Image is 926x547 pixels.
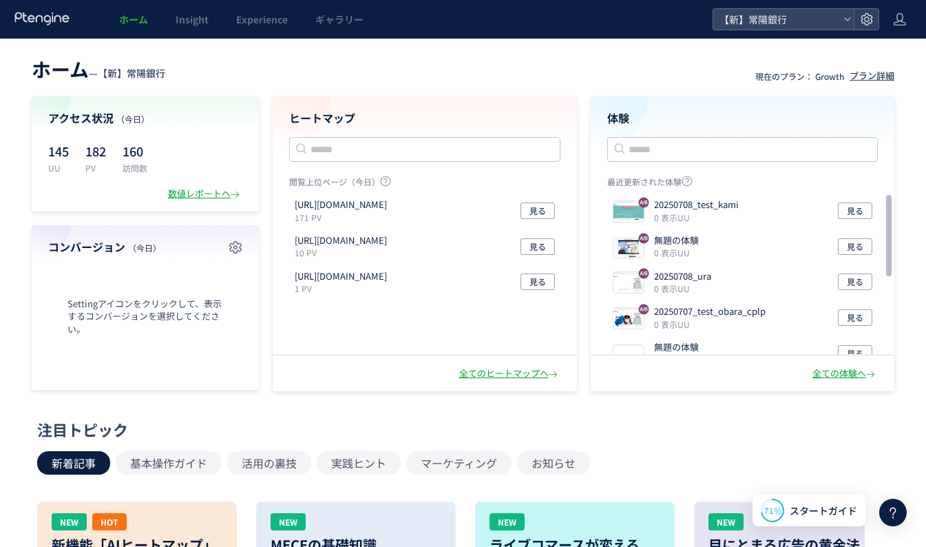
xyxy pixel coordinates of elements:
[812,367,878,380] div: 全ての体験へ
[654,354,690,366] i: 0 表示UU
[32,55,89,83] span: ホーム
[48,140,69,162] p: 145
[315,12,364,26] span: ギャラリー
[847,345,863,362] span: 見る
[48,162,69,174] p: UU
[613,203,644,222] img: b77322ae1a412ab457cd27bb9849f21b1751953075287.jpeg
[790,504,857,518] span: スタートガイド
[838,238,872,255] button: 見る
[520,203,555,219] button: 見る
[529,238,546,255] span: 見る
[654,318,690,330] i: 0 表示UU
[613,273,644,293] img: 4c6e46aa62353dbc66ae100bde83380f1751949411681.jpeg
[295,198,387,211] p: https://joyobank.co.jp/personal/loan/education/lp
[613,345,644,364] img: bf0f40d775fb01cb50b50720d2bbca331751948744116.png
[119,12,148,26] span: ホーム
[128,242,161,254] span: （今日）
[48,298,242,336] span: Settingアイコンをクリックして、表示するコンバージョンを選択してください。
[613,238,644,258] img: 3563f2ab427c118b135965cd1e84ff4d1751950618282.png
[92,513,127,530] div: HOT
[708,513,744,530] div: NEW
[289,110,560,126] h4: ヒートマップ
[459,367,560,380] div: 全てのヒートマップへ
[838,273,872,290] button: 見る
[654,211,690,223] i: 0 表示UU
[295,247,392,258] p: 10 PV
[295,282,392,294] p: 1 PV
[176,12,209,26] span: Insight
[168,187,242,200] div: 数値レポートへ
[529,203,546,219] span: 見る
[520,238,555,255] button: 見る
[607,110,878,126] h4: 体験
[847,273,863,290] span: 見る
[98,66,165,80] span: 【新】常陽銀行
[847,238,863,255] span: 見る
[838,309,872,326] button: 見る
[838,345,872,362] button: 見る
[116,451,222,475] button: 基本操作ガイド
[850,70,894,83] div: プラン詳細
[227,451,311,475] button: 活用の裏技
[847,203,863,219] span: 見る
[52,513,87,530] div: NEW
[32,55,165,83] div: —
[116,113,149,125] span: （今日）
[271,513,306,530] div: NEW
[295,270,387,283] p: https://joyobank.co.jp/personal/loan/cashpit/lp/index.html
[517,451,590,475] button: お知らせ
[85,140,106,162] p: 182
[755,70,844,82] p: 現在のプラン： Growth
[123,162,147,174] p: 訪問数
[37,419,882,440] div: 注目トピック
[654,247,690,258] i: 0 表示UU
[838,203,872,219] button: 見る
[715,9,838,30] span: 【新】常陽銀行
[490,513,525,530] div: NEW
[85,162,106,174] p: PV
[654,341,699,354] p: 無題の体験
[317,451,401,475] button: 実践ヒント
[654,305,766,318] p: 20250707_test_obara_cplp
[48,110,242,126] h4: アクセス状況
[654,270,711,283] p: 20250708_ura
[654,282,690,294] i: 0 表示UU
[529,273,546,290] span: 見る
[613,309,644,329] img: 4c6e46aa62353dbc66ae100bde83380f1751884067141.jpeg
[764,504,781,516] span: 71%
[123,140,147,162] p: 160
[406,451,512,475] button: マーケティング
[48,239,242,255] h4: コンバージョン
[37,451,110,475] button: 新着記事
[654,234,699,247] p: 無題の体験
[295,234,387,247] p: https://joyobank.co.jp/personal/loan/education/lp/index.html
[289,176,560,193] p: 閲覧上位ページ（今日）
[607,176,878,193] p: 最近更新された体験
[847,309,863,326] span: 見る
[654,198,739,211] p: 20250708_test_kami
[520,273,555,290] button: 見る
[295,211,392,223] p: 171 PV
[236,12,288,26] span: Experience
